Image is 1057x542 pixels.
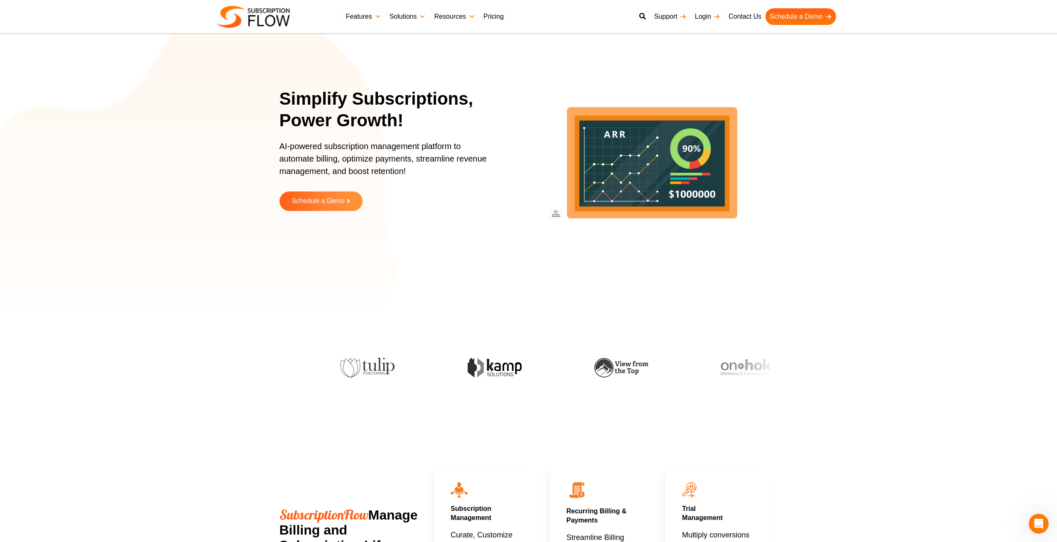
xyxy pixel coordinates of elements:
[567,508,627,524] a: Recurring Billing & Payments
[567,480,587,500] img: 02
[280,506,368,523] span: SubscriptionFlow
[691,8,724,25] a: Login
[765,8,836,25] a: Schedule a Demo
[682,505,723,521] a: TrialManagement
[682,482,696,498] img: icon11
[280,191,363,211] a: Schedule a Demo
[724,8,765,25] a: Contact Us
[591,358,645,378] img: view-from-the-top
[479,8,508,25] a: Pricing
[430,8,479,25] a: Resources
[338,358,392,378] img: tulip-publishing
[1029,514,1049,534] iframe: Intercom live chat
[451,505,491,521] a: Subscription Management
[280,88,506,132] h1: Simplify Subscriptions, Power Growth!
[451,482,468,498] img: icon10
[465,358,519,378] img: kamp-solution
[292,198,344,205] span: Schedule a Demo
[217,6,290,28] img: Subscriptionflow
[342,8,385,25] a: Features
[385,8,430,25] a: Solutions
[650,8,691,25] a: Support
[280,140,495,186] p: AI-powered subscription management platform to automate billing, optimize payments, streamline re...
